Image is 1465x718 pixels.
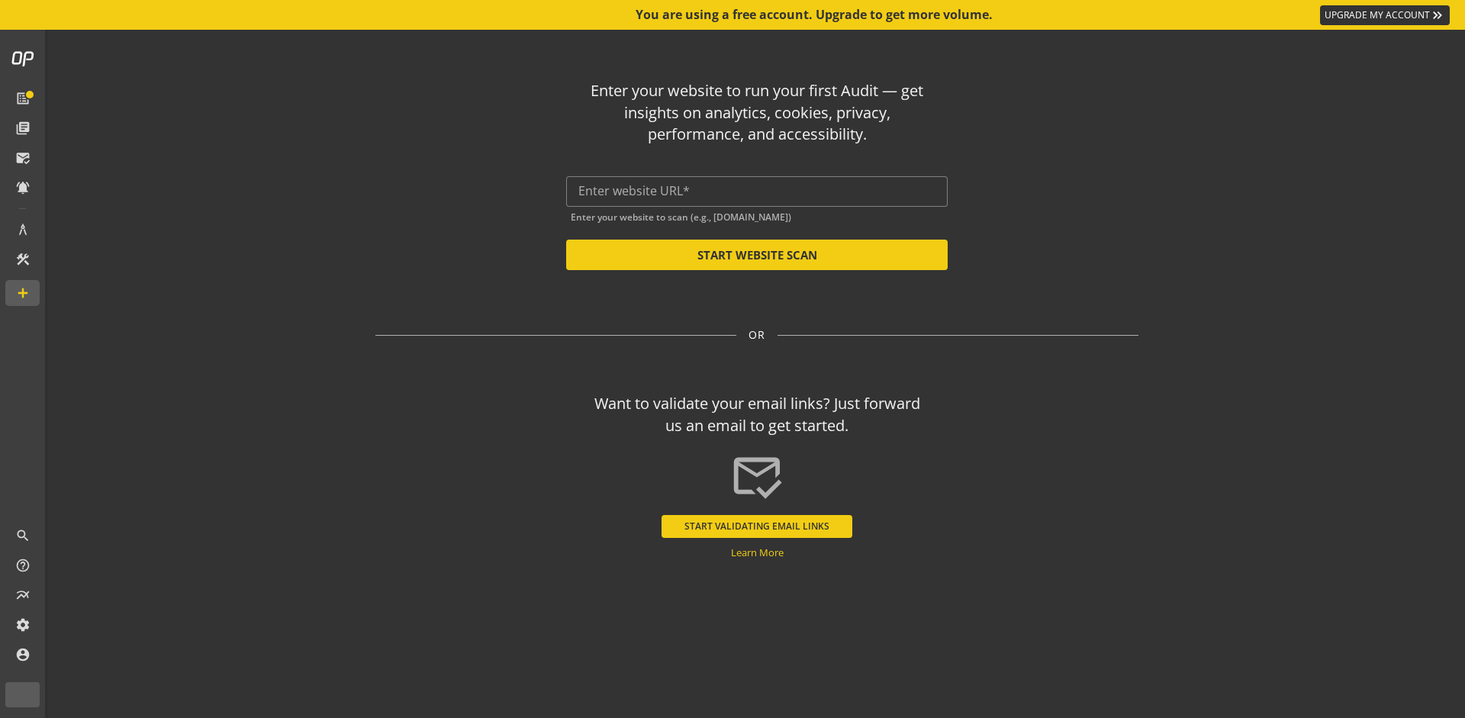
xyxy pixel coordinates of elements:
[15,617,31,633] mat-icon: settings
[15,588,31,603] mat-icon: multiline_chart
[15,180,31,195] mat-icon: notifications_active
[578,184,935,198] input: Enter website URL*
[588,80,927,146] div: Enter your website to run your first Audit — get insights on analytics, cookies, privacy, perform...
[15,150,31,166] mat-icon: mark_email_read
[15,528,31,543] mat-icon: search
[15,222,31,237] mat-icon: architecture
[1430,8,1445,23] mat-icon: keyboard_double_arrow_right
[15,121,31,136] mat-icon: library_books
[662,515,852,538] button: START VALIDATING EMAIL LINKS
[749,327,765,343] span: OR
[15,252,31,267] mat-icon: construction
[566,240,948,270] button: START WEBSITE SCAN
[571,208,791,223] mat-hint: Enter your website to scan (e.g., [DOMAIN_NAME])
[731,546,784,559] a: Learn More
[15,285,31,301] mat-icon: add
[1320,5,1450,25] a: UPGRADE MY ACCOUNT
[588,393,927,436] div: Want to validate your email links? Just forward us an email to get started.
[15,647,31,662] mat-icon: account_circle
[15,558,31,573] mat-icon: help_outline
[730,449,784,503] mat-icon: mark_email_read
[636,6,994,24] div: You are using a free account. Upgrade to get more volume.
[15,91,31,106] mat-icon: list_alt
